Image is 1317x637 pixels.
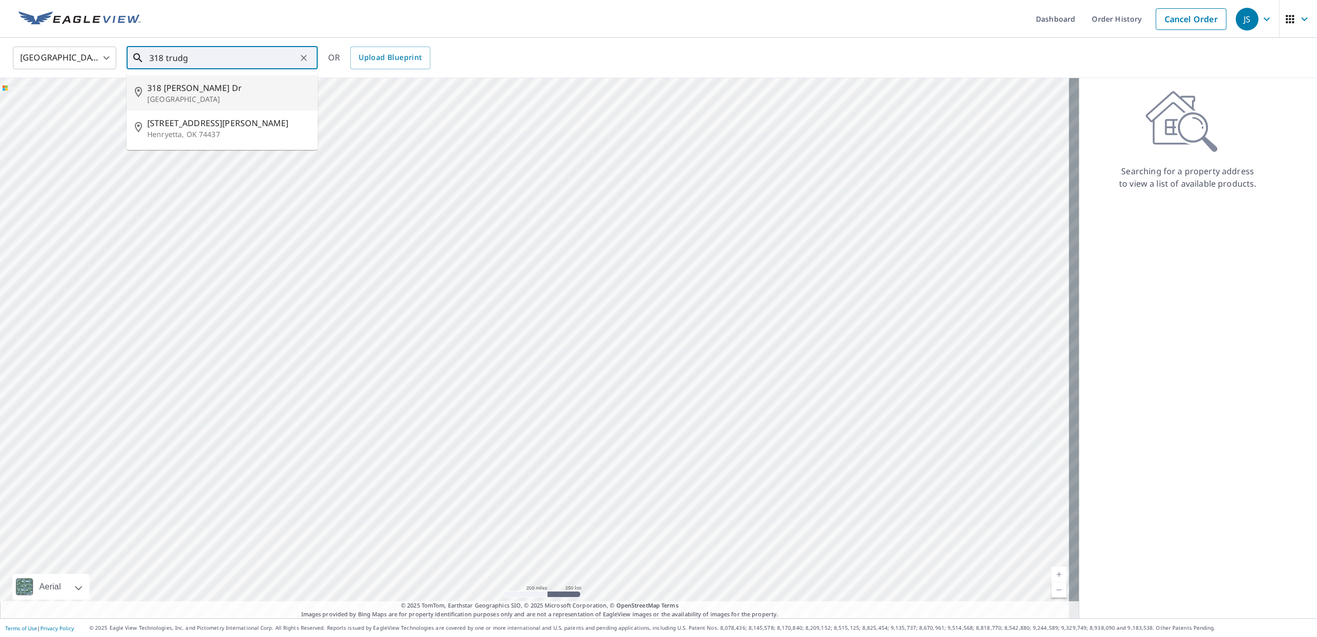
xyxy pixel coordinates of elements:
p: [GEOGRAPHIC_DATA] [147,94,309,104]
span: © 2025 TomTom, Earthstar Geographics SIO, © 2025 Microsoft Corporation, © [401,601,678,610]
span: 318 [PERSON_NAME] Dr [147,82,309,94]
img: EV Logo [19,11,141,27]
a: Terms [661,601,678,609]
button: Clear [297,51,311,65]
div: Aerial [12,574,89,600]
a: Privacy Policy [40,625,74,632]
div: [GEOGRAPHIC_DATA] [13,43,116,72]
a: Current Level 5, Zoom In [1051,567,1067,582]
a: Cancel Order [1156,8,1227,30]
p: Henryetta, OK 74437 [147,129,309,140]
div: OR [328,47,430,69]
div: Aerial [36,574,64,600]
p: | [5,625,74,631]
a: Upload Blueprint [350,47,430,69]
a: Terms of Use [5,625,37,632]
a: OpenStreetMap [616,601,660,609]
span: [STREET_ADDRESS][PERSON_NAME] [147,117,309,129]
span: Upload Blueprint [359,51,422,64]
div: JS [1236,8,1259,31]
a: Current Level 5, Zoom Out [1051,582,1067,598]
input: Search by address or latitude-longitude [149,43,297,72]
p: © 2025 Eagle View Technologies, Inc. and Pictometry International Corp. All Rights Reserved. Repo... [89,624,1312,632]
p: Searching for a property address to view a list of available products. [1119,165,1257,190]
